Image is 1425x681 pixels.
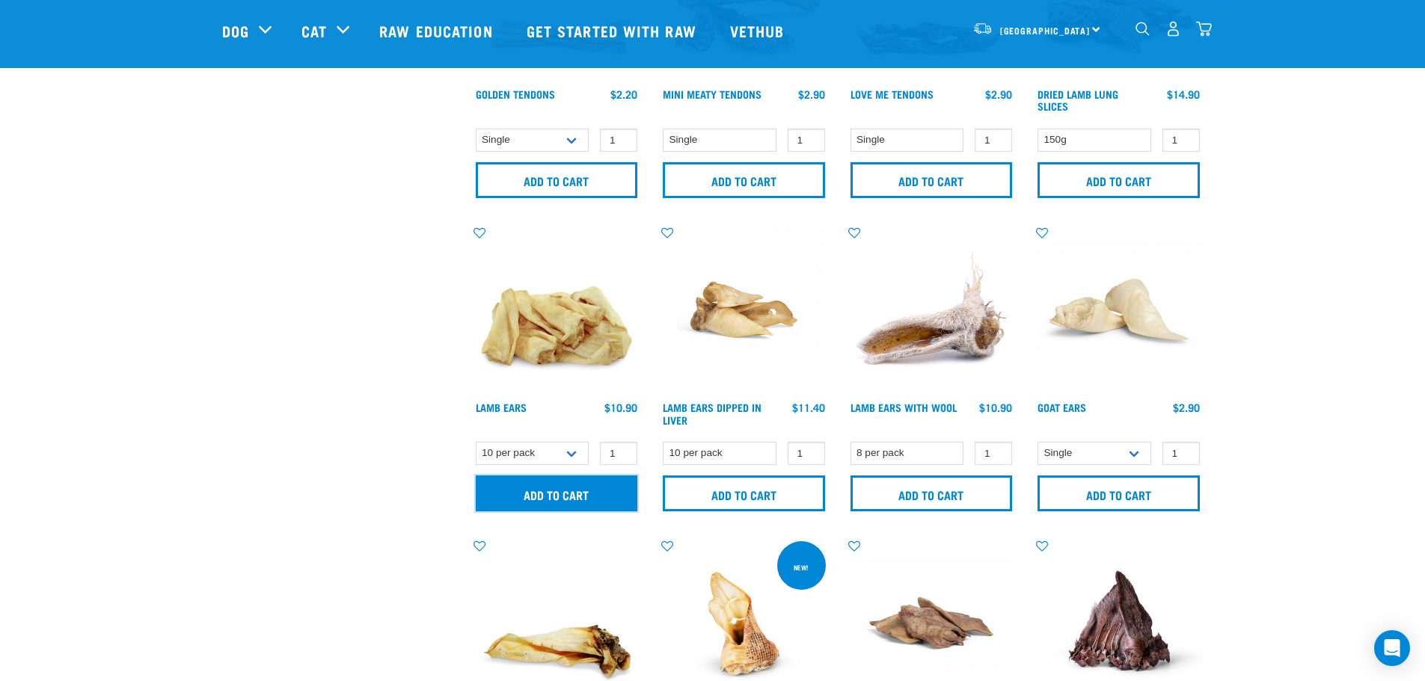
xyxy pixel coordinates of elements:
a: Love Me Tendons [851,91,934,96]
input: Add to cart [663,162,825,198]
div: $2.90 [985,88,1012,100]
a: Lamb Ears with Wool [851,404,957,410]
img: Pile Of Lamb Ears Treat For Pets [472,225,642,395]
input: Add to cart [663,475,825,511]
input: 1 [600,129,637,152]
a: Cat [301,19,327,42]
div: $10.90 [604,401,637,413]
div: $2.90 [1173,401,1200,413]
img: home-icon@2x.png [1196,21,1212,37]
input: 1 [975,442,1012,465]
a: Raw Education [364,1,511,61]
img: home-icon-1@2x.png [1136,22,1150,36]
a: Mini Meaty Tendons [663,91,761,96]
a: Get started with Raw [512,1,715,61]
input: Add to cart [476,475,638,511]
img: Lamb Ear Dipped Liver [659,225,829,395]
input: Add to cart [851,162,1013,198]
div: $14.90 [1167,88,1200,100]
div: Open Intercom Messenger [1374,630,1410,666]
input: 1 [788,442,825,465]
img: van-moving.png [972,22,993,35]
input: 1 [600,442,637,465]
img: 1278 Lamb Ears Wool 01 [847,225,1017,395]
div: $11.40 [792,401,825,413]
a: Lamb Ears [476,404,527,410]
div: $2.90 [798,88,825,100]
a: Lamb Ears Dipped in Liver [663,404,761,422]
a: Dog [222,19,249,42]
span: [GEOGRAPHIC_DATA] [1000,28,1091,33]
input: 1 [1162,129,1200,152]
div: $10.90 [979,401,1012,413]
input: Add to cart [851,475,1013,511]
input: Add to cart [1038,475,1200,511]
input: 1 [1162,442,1200,465]
div: new! [787,556,815,579]
input: Add to cart [1038,162,1200,198]
a: Vethub [715,1,803,61]
img: user.png [1165,21,1181,37]
input: Add to cart [476,162,638,198]
a: Dried Lamb Lung Slices [1038,91,1118,108]
div: $2.20 [610,88,637,100]
input: 1 [975,129,1012,152]
a: Golden Tendons [476,91,555,96]
img: Goat Ears [1034,225,1204,395]
a: Goat Ears [1038,404,1086,410]
input: 1 [788,129,825,152]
